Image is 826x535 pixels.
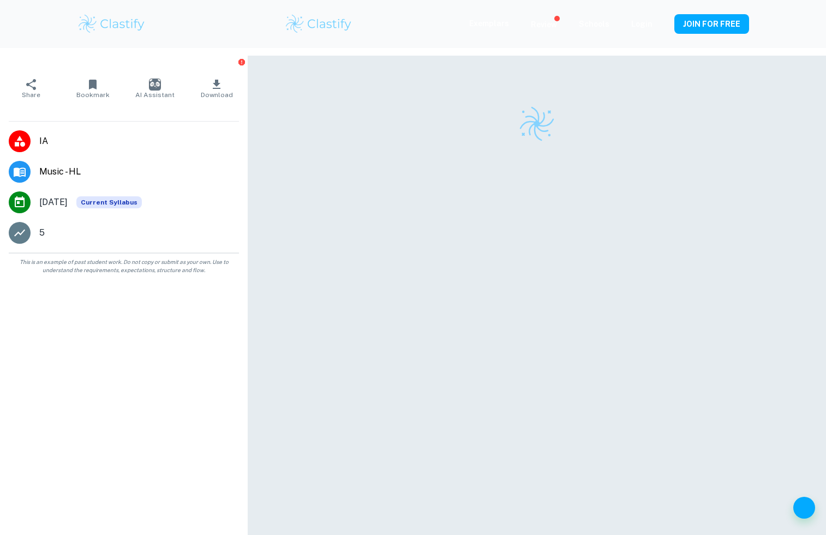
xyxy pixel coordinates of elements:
[124,73,186,104] button: AI Assistant
[284,13,354,35] img: Clastify logo
[62,73,124,104] button: Bookmark
[76,91,110,99] span: Bookmark
[793,497,815,519] button: Help and Feedback
[77,13,146,35] img: Clastify logo
[518,105,556,143] img: Clastify logo
[531,19,557,31] p: Review
[76,196,142,208] span: Current Syllabus
[469,17,509,29] p: Exemplars
[22,91,40,99] span: Share
[76,196,142,208] div: This exemplar is based on the current syllabus. Feel free to refer to it for inspiration/ideas wh...
[201,91,233,99] span: Download
[674,14,749,34] button: JOIN FOR FREE
[135,91,175,99] span: AI Assistant
[39,165,239,178] span: Music - HL
[39,135,239,148] span: IA
[4,258,243,274] span: This is an example of past student work. Do not copy or submit as your own. Use to understand the...
[631,20,653,28] a: Login
[579,20,609,28] a: Schools
[149,79,161,91] img: AI Assistant
[39,196,68,209] span: [DATE]
[186,73,248,104] button: Download
[39,226,45,239] p: 5
[237,58,246,66] button: Report issue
